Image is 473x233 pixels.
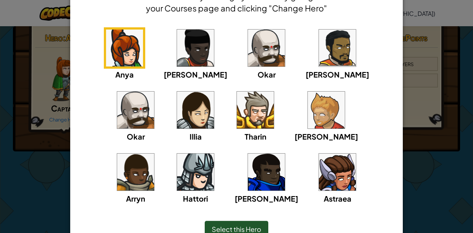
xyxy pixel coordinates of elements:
img: portrait.png [117,154,154,191]
span: Anya [115,70,134,79]
span: Hattori [183,194,208,203]
img: portrait.png [177,92,214,129]
img: portrait.png [117,92,154,129]
img: portrait.png [237,92,274,129]
img: portrait.png [319,30,356,66]
img: portrait.png [106,30,143,66]
img: portrait.png [248,154,285,191]
span: Okar [127,132,145,141]
span: Arryn [126,194,145,203]
span: [PERSON_NAME] [306,70,369,79]
span: Okar [258,70,276,79]
span: [PERSON_NAME] [164,70,227,79]
img: portrait.png [308,92,345,129]
span: Tharin [245,132,266,141]
span: [PERSON_NAME] [235,194,298,203]
img: portrait.png [177,30,214,66]
img: portrait.png [319,154,356,191]
img: portrait.png [177,154,214,191]
span: [PERSON_NAME] [295,132,358,141]
span: Illia [190,132,202,141]
span: Astraea [324,194,351,203]
img: portrait.png [248,30,285,66]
